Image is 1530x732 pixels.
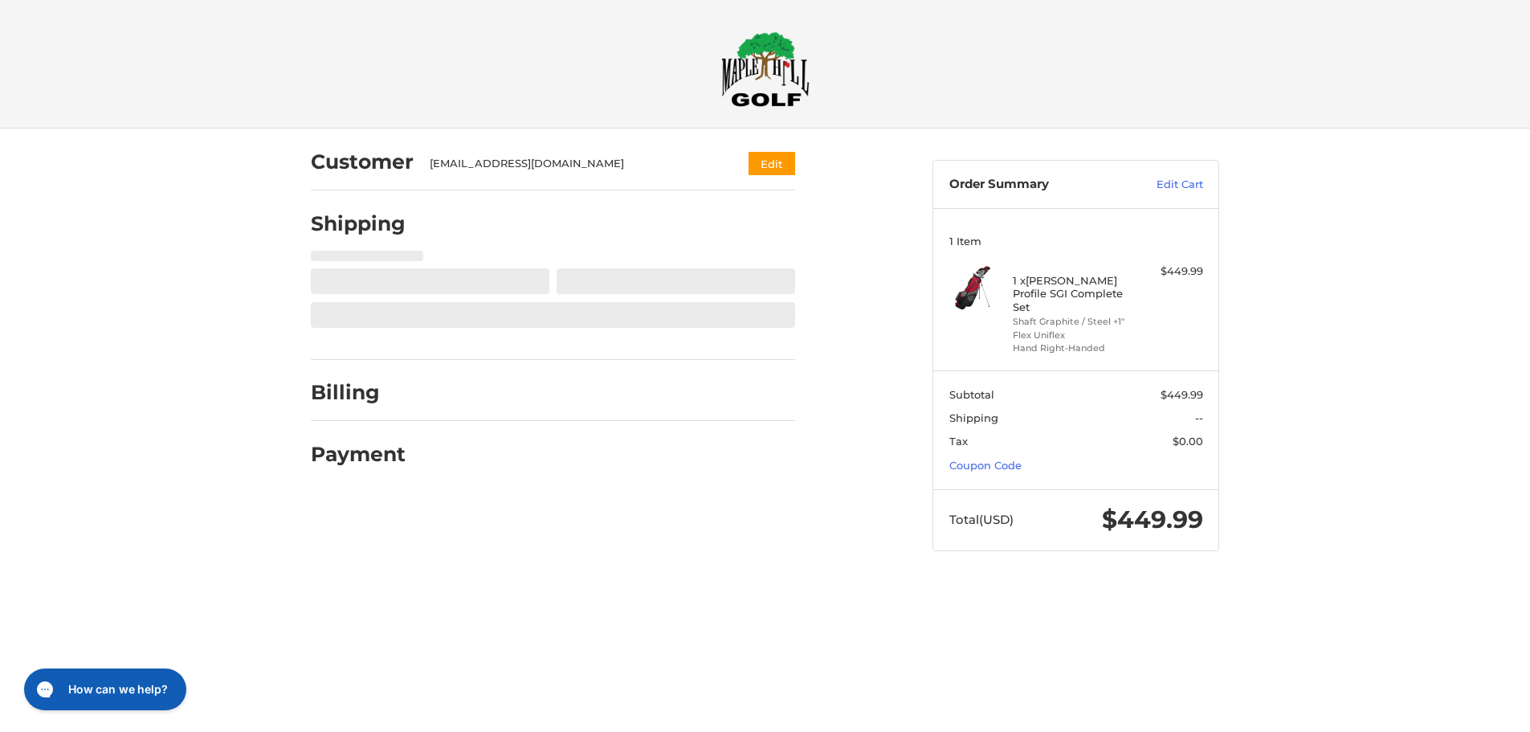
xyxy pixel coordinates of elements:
span: Tax [949,435,968,448]
h2: Shipping [311,211,406,236]
iframe: Google Customer Reviews [1397,689,1530,732]
h2: Customer [311,149,414,174]
h2: Payment [311,442,406,467]
button: Edit [749,152,795,175]
li: Hand Right-Handed [1013,341,1136,355]
h3: 1 Item [949,235,1203,247]
div: [EMAIL_ADDRESS][DOMAIN_NAME] [430,156,718,172]
a: Coupon Code [949,459,1022,472]
h2: Billing [311,380,405,405]
span: -- [1195,411,1203,424]
span: Subtotal [949,388,994,401]
h3: Order Summary [949,177,1122,193]
iframe: Gorgias live chat messenger [16,663,191,716]
span: $0.00 [1173,435,1203,448]
div: $449.99 [1140,264,1203,280]
li: Shaft Graphite / Steel +1" [1013,315,1136,329]
span: $449.99 [1102,505,1203,534]
img: Maple Hill Golf [721,31,810,107]
span: $449.99 [1161,388,1203,401]
a: Edit Cart [1122,177,1203,193]
h4: 1 x [PERSON_NAME] Profile SGI Complete Set [1013,274,1136,313]
span: Total (USD) [949,512,1014,527]
li: Flex Uniflex [1013,329,1136,342]
span: Shipping [949,411,998,424]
